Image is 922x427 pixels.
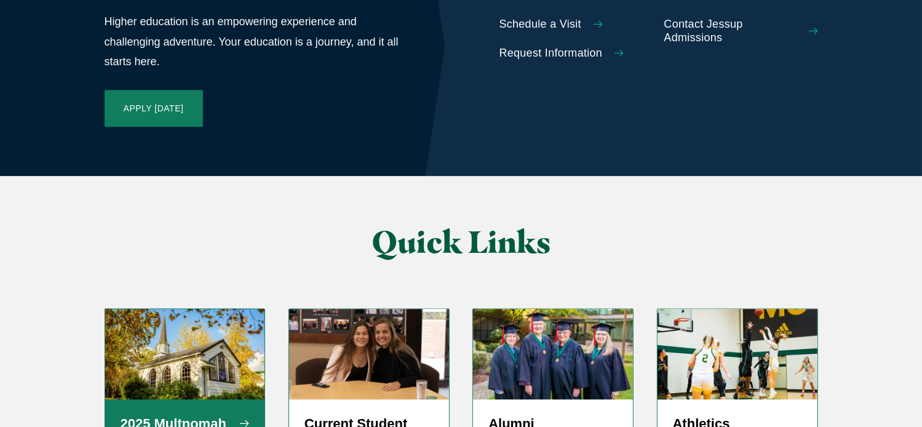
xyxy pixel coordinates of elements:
img: screenshot-2024-05-27-at-1.37.12-pm [289,309,449,399]
img: Prayer Chapel in Fall [105,309,265,399]
img: WBBALL_WEB [658,309,817,399]
a: Schedule a Visit [499,18,653,31]
h2: Quick Links [227,225,695,259]
a: Contact Jessup Admissions [664,18,818,44]
span: Contact Jessup Admissions [664,18,797,44]
span: Request Information [499,47,603,60]
p: Higher education is an empowering experience and challenging adventure. Your education is a journ... [105,12,401,71]
a: Apply [DATE] [105,90,203,127]
span: Schedule a Visit [499,18,582,31]
img: 50 Year Alumni 2019 [473,309,633,399]
a: Request Information [499,47,653,60]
